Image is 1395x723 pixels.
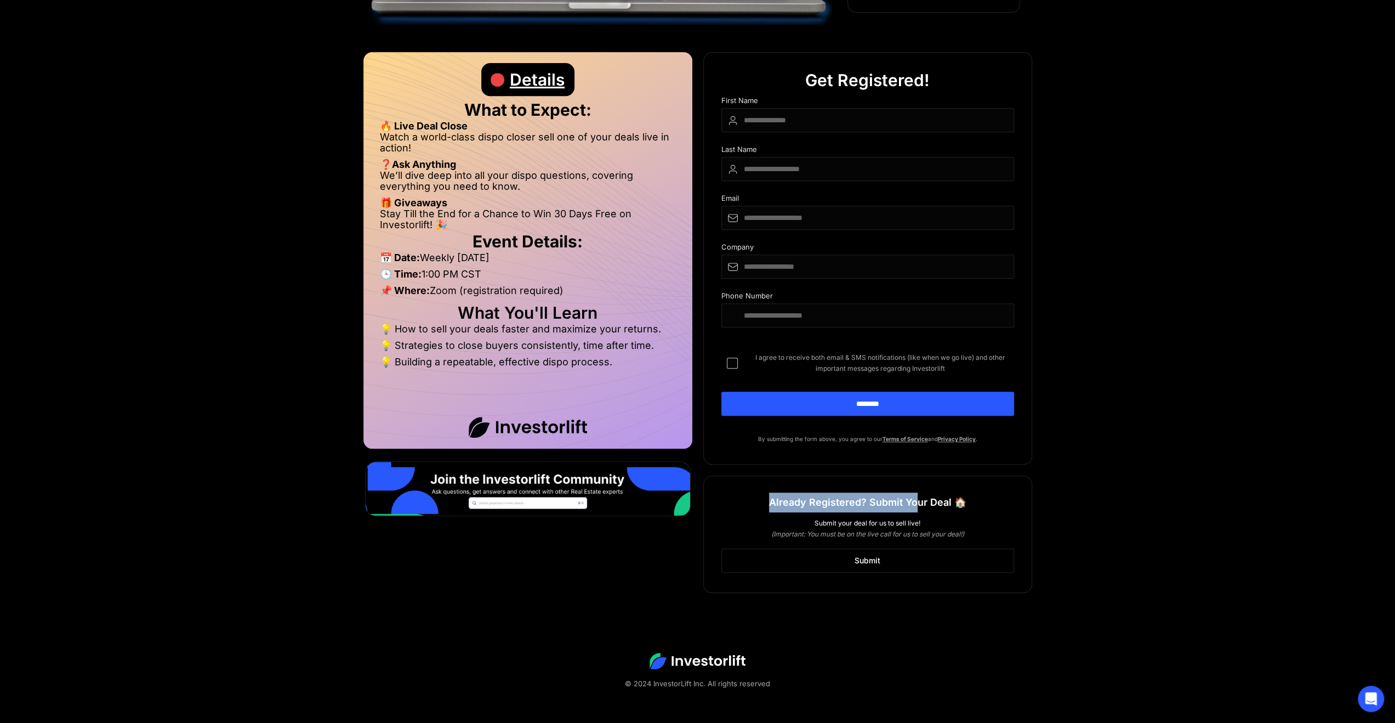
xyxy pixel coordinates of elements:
strong: 🕒 Time: [380,268,422,280]
strong: 🎁 Giveaways [380,197,447,208]
strong: 📌 Where: [380,285,430,296]
div: © 2024 InvestorLift Inc. All rights reserved [44,678,1351,689]
div: Company [721,243,1014,255]
strong: 📅 Date: [380,252,420,263]
form: DIspo Day Main Form [721,97,1014,433]
li: 1:00 PM CST [380,269,676,285]
div: First Name [721,97,1014,108]
p: By submitting the form above, you agree to our and . [721,433,1014,444]
span: I agree to receive both email & SMS notifications (like when we go live) and other important mess... [747,352,1014,374]
h2: What You'll Learn [380,307,676,318]
div: Submit your deal for us to sell live! [721,518,1014,529]
strong: Event Details: [472,231,583,251]
div: Get Registered! [805,64,930,97]
h1: Already Registered? Submit Your Deal 🏠 [769,493,966,512]
li: Watch a world-class dispo closer sell one of your deals live in action! [380,132,676,159]
li: Stay Till the End for a Chance to Win 30 Days Free on Investorlift! 🎉 [380,208,676,230]
a: Privacy Policy [938,436,976,442]
li: 💡 How to sell your deals faster and maximize your returns. [380,324,676,340]
div: Details [510,63,565,96]
li: 💡 Strategies to close buyers consistently, time after time. [380,340,676,357]
li: Weekly [DATE] [380,252,676,269]
div: Open Intercom Messenger [1358,686,1384,712]
a: Terms of Service [882,436,928,442]
div: Last Name [721,145,1014,157]
a: Submit [721,549,1014,573]
li: Zoom (registration required) [380,285,676,302]
li: We’ll dive deep into all your dispo questions, covering everything you need to know. [380,170,676,197]
li: 💡 Building a repeatable, effective dispo process. [380,357,676,368]
em: (Important: You must be on the live call for us to sell your deal!) [771,530,964,538]
strong: ❓Ask Anything [380,159,456,170]
strong: What to Expect: [464,100,591,120]
strong: 🔥 Live Deal Close [380,120,468,132]
div: Email [721,194,1014,206]
div: Phone Number [721,292,1014,303]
